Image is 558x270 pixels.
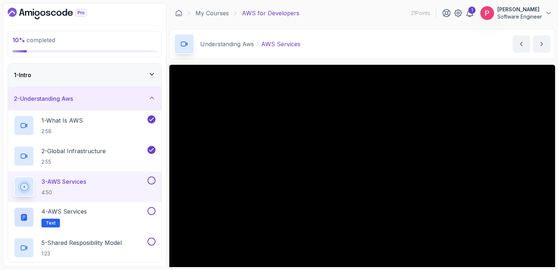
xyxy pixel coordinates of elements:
p: 4:50 [41,189,86,196]
button: 3-AWS Services4:50 [14,176,155,197]
button: 1-Intro [8,63,161,87]
p: 2 - Global Infrastructure [41,147,106,155]
p: Understanding Aws [200,40,254,48]
p: Software Engineer [497,13,542,20]
p: 2:58 [41,128,83,135]
a: Dashboard [8,8,104,19]
p: 1 - What Is AWS [41,116,83,125]
p: 21 Points [411,9,430,17]
p: AWS for Developers [242,9,299,17]
h3: 1 - Intro [14,71,31,79]
span: completed [12,36,55,44]
button: user profile image[PERSON_NAME]Software Engineer [480,6,552,20]
p: 4 - AWS Services [41,207,87,216]
a: My Courses [195,9,229,17]
button: 4-AWS ServicesText [14,207,155,227]
button: 2-Understanding Aws [8,87,161,110]
p: AWS Services [261,40,300,48]
button: 2-Global Infrastructure2:55 [14,146,155,166]
p: 5 - Shared Resposibility Model [41,238,122,247]
p: 3 - AWS Services [41,177,86,186]
a: 1 [465,9,474,17]
button: next content [533,35,550,53]
button: previous content [513,35,530,53]
p: [PERSON_NAME] [497,6,542,13]
button: 1-What Is AWS2:58 [14,115,155,136]
div: 1 [468,7,476,14]
h3: 2 - Understanding Aws [14,94,73,103]
span: Text [46,220,56,226]
a: Dashboard [175,9,182,17]
p: 2:55 [41,158,106,166]
span: 10 % [12,36,25,44]
p: 1:23 [41,250,122,257]
img: user profile image [480,6,494,20]
button: 5-Shared Resposibility Model1:23 [14,238,155,258]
